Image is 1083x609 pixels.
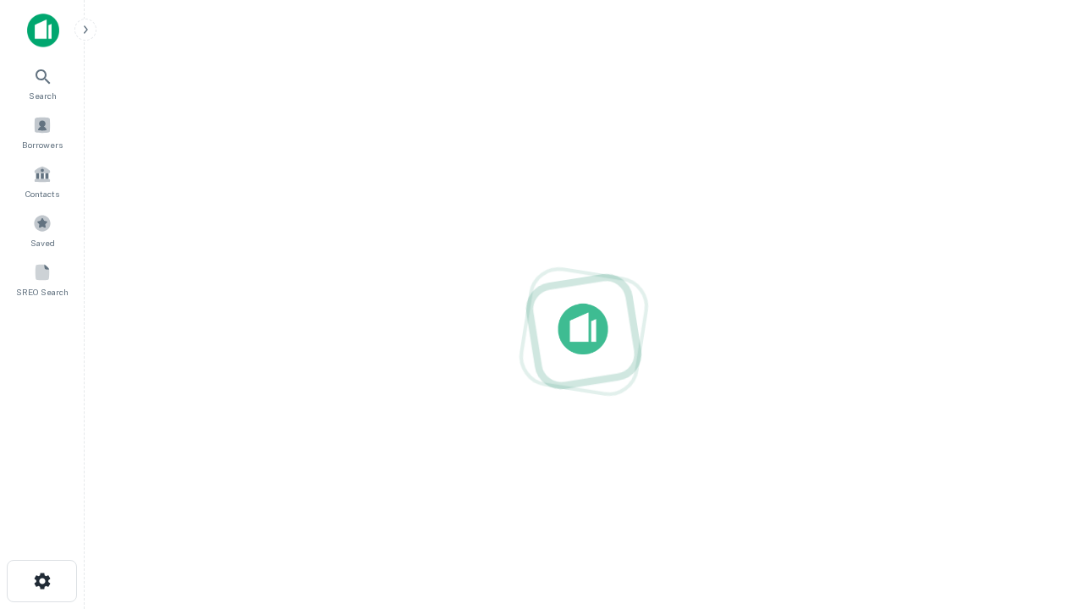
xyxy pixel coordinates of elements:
[998,474,1083,555] iframe: Chat Widget
[30,236,55,250] span: Saved
[27,14,59,47] img: capitalize-icon.png
[29,89,57,102] span: Search
[5,256,80,302] a: SREO Search
[25,187,59,200] span: Contacts
[5,109,80,155] a: Borrowers
[5,158,80,204] a: Contacts
[5,207,80,253] a: Saved
[22,138,63,151] span: Borrowers
[5,60,80,106] a: Search
[16,285,69,299] span: SREO Search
